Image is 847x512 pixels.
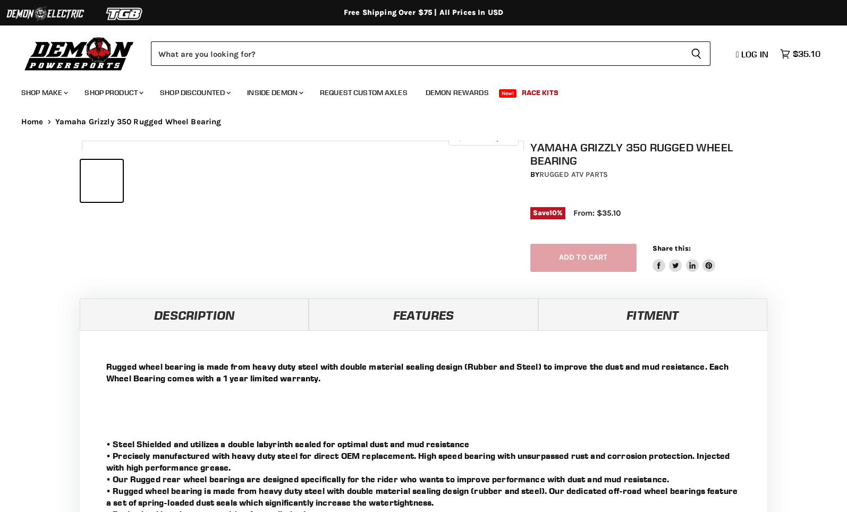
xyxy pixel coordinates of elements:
a: Description [80,298,309,330]
a: Log in [731,49,775,59]
a: Race Kits [514,82,566,104]
img: TGB Logo 2 [85,4,165,24]
a: Features [309,298,538,330]
aside: Share this: [653,244,716,272]
button: IMAGE thumbnail [81,160,123,202]
p: Rugged wheel bearing is made from heavy duty steel with double material sealing design (Rubber an... [106,361,741,384]
span: Log in [741,49,768,59]
a: Inside Demon [239,82,310,104]
img: Demon Electric Logo 2 [5,4,85,24]
span: Yamaha Grizzly 350 Rugged Wheel Bearing [55,117,222,126]
span: Save % [530,207,565,219]
a: $35.10 [775,46,826,62]
div: by [530,169,772,181]
span: From: $35.10 [573,208,621,218]
a: Demon Rewards [418,82,497,104]
a: Fitment [538,298,767,330]
a: Shop Make [13,82,74,104]
a: Home [21,117,44,126]
a: Request Custom Axles [312,82,416,104]
span: Share this: [653,244,691,252]
a: Rugged ATV Parts [539,170,608,179]
span: Click to expand [454,134,513,142]
span: New! [499,89,517,98]
form: Product [151,41,710,66]
a: Shop Discounted [152,82,237,104]
img: Demon Powersports [21,35,138,72]
ul: Main menu [13,78,818,104]
span: 10 [549,209,557,217]
span: $35.10 [793,49,820,59]
button: Search [682,41,710,66]
h1: Yamaha Grizzly 350 Rugged Wheel Bearing [530,141,772,167]
input: Search [151,41,682,66]
a: Shop Product [77,82,150,104]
